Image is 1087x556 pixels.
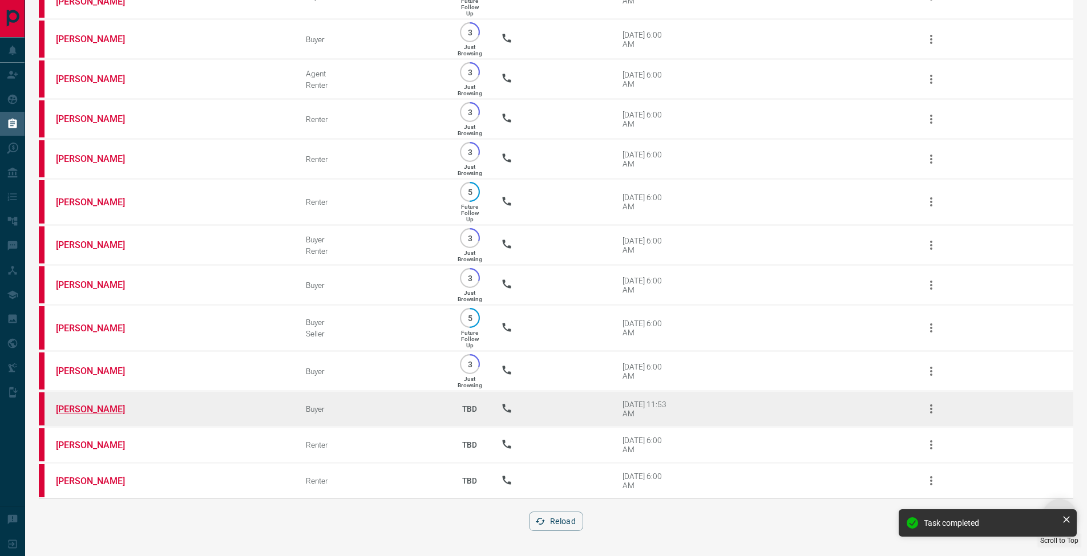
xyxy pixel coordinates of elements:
div: property.ca [39,60,45,98]
div: property.ca [39,140,45,177]
div: Renter [306,246,439,255]
a: [PERSON_NAME] [56,34,142,44]
div: property.ca [39,21,45,58]
div: Renter [306,440,439,449]
p: Future Follow Up [461,204,479,222]
p: Just Browsing [458,250,482,262]
p: 5 [466,188,474,196]
div: Buyer [306,281,439,290]
div: Renter [306,197,439,206]
div: [DATE] 11:53 AM [623,400,671,418]
div: [DATE] 6:00 AM [623,319,671,337]
a: [PERSON_NAME] [56,366,142,376]
div: Buyer [306,35,439,44]
p: Just Browsing [458,84,482,96]
a: [PERSON_NAME] [56,404,142,415]
div: property.ca [39,352,45,389]
div: Renter [306,476,439,485]
p: 3 [466,234,474,242]
div: [DATE] 6:00 AM [623,472,671,490]
p: 3 [466,148,474,156]
div: Task completed [924,518,1057,527]
p: 3 [466,28,474,36]
div: [DATE] 6:00 AM [623,362,671,380]
div: [DATE] 6:00 AM [623,276,671,294]
div: Renter [306,155,439,164]
button: Reload [529,512,583,531]
p: 5 [466,314,474,322]
div: property.ca [39,180,45,224]
p: TBD [455,465,484,496]
div: [DATE] 6:00 AM [623,70,671,88]
div: Agent [306,69,439,78]
a: [PERSON_NAME] [56,113,142,124]
a: [PERSON_NAME] [56,440,142,451]
p: 3 [466,68,474,76]
a: [PERSON_NAME] [56,279,142,290]
a: [PERSON_NAME] [56,74,142,84]
div: Buyer [306,318,439,327]
div: [DATE] 6:00 AM [623,110,671,128]
div: property.ca [39,100,45,137]
div: [DATE] 6:00 AM [623,436,671,454]
div: property.ca [39,306,45,350]
p: 3 [466,108,474,116]
div: Seller [306,329,439,338]
div: property.ca [39,464,45,497]
p: Just Browsing [458,44,482,56]
div: Renter [306,80,439,90]
div: Buyer [306,404,439,413]
a: [PERSON_NAME] [56,323,142,334]
div: property.ca [39,428,45,461]
p: Just Browsing [458,290,482,302]
div: property.ca [39,226,45,263]
p: TBD [455,429,484,460]
p: Just Browsing [458,376,482,388]
p: 3 [466,360,474,368]
a: [PERSON_NAME] [56,240,142,250]
a: [PERSON_NAME] [56,197,142,208]
div: property.ca [39,266,45,303]
p: Just Browsing [458,124,482,136]
a: [PERSON_NAME] [56,476,142,486]
div: [DATE] 6:00 AM [623,150,671,168]
p: Just Browsing [458,164,482,176]
p: TBD [455,393,484,424]
p: 3 [466,274,474,282]
div: [DATE] 6:00 AM [623,236,671,254]
div: [DATE] 6:00 AM [623,193,671,211]
div: property.ca [39,392,45,425]
div: Buyer [306,367,439,376]
a: [PERSON_NAME] [56,153,142,164]
div: [DATE] 6:00 AM [623,30,671,48]
p: Future Follow Up [461,330,479,348]
div: Renter [306,115,439,124]
div: Buyer [306,235,439,244]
